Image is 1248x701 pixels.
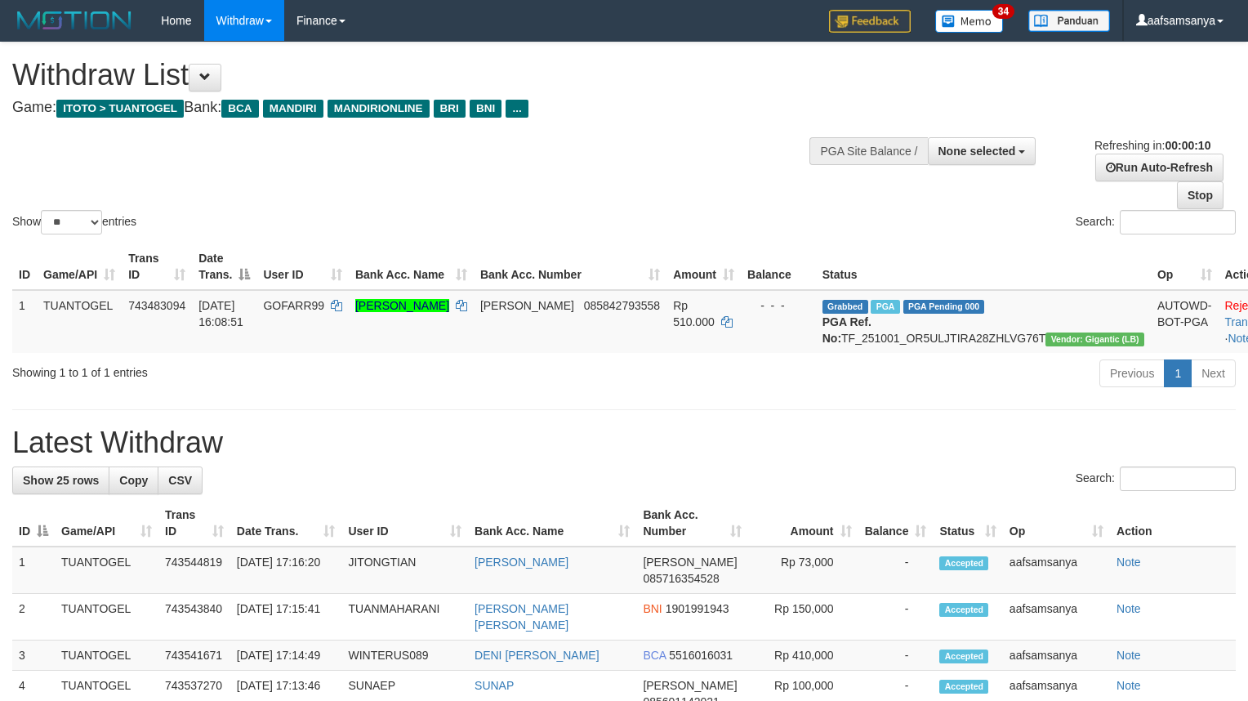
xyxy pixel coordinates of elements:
[822,300,868,314] span: Grabbed
[643,679,737,692] span: [PERSON_NAME]
[1076,467,1236,491] label: Search:
[55,547,158,594] td: TUANTOGEL
[41,210,102,234] select: Showentries
[122,243,192,290] th: Trans ID: activate to sort column ascending
[992,4,1014,19] span: 34
[12,426,1236,459] h1: Latest Withdraw
[434,100,466,118] span: BRI
[475,556,568,569] a: [PERSON_NAME]
[37,243,122,290] th: Game/API: activate to sort column ascending
[1117,649,1141,662] a: Note
[1191,359,1236,387] a: Next
[858,547,934,594] td: -
[1117,679,1141,692] a: Note
[939,680,988,694] span: Accepted
[939,556,988,570] span: Accepted
[1110,500,1236,547] th: Action
[858,500,934,547] th: Balance: activate to sort column ascending
[12,641,55,671] td: 3
[1151,290,1219,353] td: AUTOWD-BOT-PGA
[341,641,468,671] td: WINTERUS089
[1151,243,1219,290] th: Op: activate to sort column ascending
[871,300,899,314] span: Marked by aafyoumonoriya
[55,500,158,547] th: Game/API: activate to sort column ascending
[939,650,988,663] span: Accepted
[935,10,1004,33] img: Button%20Memo.svg
[355,299,449,312] a: [PERSON_NAME]
[903,300,985,314] span: PGA Pending
[809,137,927,165] div: PGA Site Balance /
[192,243,256,290] th: Date Trans.: activate to sort column descending
[474,243,666,290] th: Bank Acc. Number: activate to sort column ascending
[230,594,342,641] td: [DATE] 17:15:41
[158,467,203,494] a: CSV
[636,500,748,547] th: Bank Acc. Number: activate to sort column ascending
[12,100,816,116] h4: Game: Bank:
[12,467,109,494] a: Show 25 rows
[55,594,158,641] td: TUANTOGEL
[748,641,858,671] td: Rp 410,000
[341,547,468,594] td: JITONGTIAN
[643,556,737,569] span: [PERSON_NAME]
[747,297,809,314] div: - - -
[643,649,666,662] span: BCA
[328,100,430,118] span: MANDIRIONLINE
[748,547,858,594] td: Rp 73,000
[928,137,1036,165] button: None selected
[1003,547,1110,594] td: aafsamsanya
[1094,139,1210,152] span: Refreshing in:
[230,500,342,547] th: Date Trans.: activate to sort column ascending
[673,299,715,328] span: Rp 510.000
[938,145,1016,158] span: None selected
[1045,333,1144,346] span: Vendor URL: https://dashboard.q2checkout.com/secure
[1117,602,1141,615] a: Note
[23,474,99,487] span: Show 25 rows
[748,594,858,641] td: Rp 150,000
[1120,210,1236,234] input: Search:
[741,243,816,290] th: Balance
[37,290,122,353] td: TUANTOGEL
[475,649,599,662] a: DENI [PERSON_NAME]
[1177,181,1223,209] a: Stop
[748,500,858,547] th: Amount: activate to sort column ascending
[1076,210,1236,234] label: Search:
[480,299,574,312] span: [PERSON_NAME]
[1117,556,1141,569] a: Note
[1003,641,1110,671] td: aafsamsanya
[1164,359,1192,387] a: 1
[468,500,636,547] th: Bank Acc. Name: activate to sort column ascending
[230,547,342,594] td: [DATE] 17:16:20
[1003,500,1110,547] th: Op: activate to sort column ascending
[816,290,1151,353] td: TF_251001_OR5ULJTIRA28ZHLVG76T
[1095,154,1223,181] a: Run Auto-Refresh
[55,641,158,671] td: TUANTOGEL
[1165,139,1210,152] strong: 00:00:10
[822,315,871,345] b: PGA Ref. No:
[816,243,1151,290] th: Status
[475,679,514,692] a: SUNAP
[643,602,662,615] span: BNI
[119,474,148,487] span: Copy
[933,500,1002,547] th: Status: activate to sort column ascending
[1099,359,1165,387] a: Previous
[12,243,37,290] th: ID
[12,8,136,33] img: MOTION_logo.png
[506,100,528,118] span: ...
[12,59,816,92] h1: Withdraw List
[349,243,474,290] th: Bank Acc. Name: activate to sort column ascending
[666,602,729,615] span: Copy 1901991943 to clipboard
[12,500,55,547] th: ID: activate to sort column descending
[256,243,348,290] th: User ID: activate to sort column ascending
[128,299,185,312] span: 743483094
[56,100,184,118] span: ITOTO > TUANTOGEL
[158,594,230,641] td: 743543840
[109,467,158,494] a: Copy
[263,100,323,118] span: MANDIRI
[221,100,258,118] span: BCA
[829,10,911,33] img: Feedback.jpg
[198,299,243,328] span: [DATE] 16:08:51
[12,358,508,381] div: Showing 1 to 1 of 1 entries
[1120,467,1236,491] input: Search:
[1003,594,1110,641] td: aafsamsanya
[858,641,934,671] td: -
